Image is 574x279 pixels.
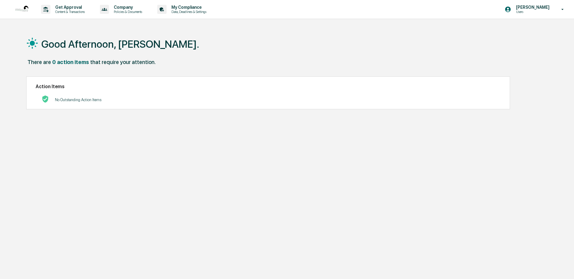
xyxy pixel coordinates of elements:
[42,95,49,103] img: No Actions logo
[50,5,88,10] p: Get Approval
[36,84,501,89] h2: Action Items
[511,5,553,10] p: [PERSON_NAME]
[511,10,553,14] p: Users
[167,10,209,14] p: Data, Deadlines & Settings
[109,5,145,10] p: Company
[50,10,88,14] p: Content & Transactions
[52,59,89,65] div: 0 action items
[27,59,51,65] div: There are
[14,2,29,17] img: logo
[167,5,209,10] p: My Compliance
[90,59,156,65] div: that require your attention.
[41,38,199,50] h1: Good Afternoon, [PERSON_NAME].
[109,10,145,14] p: Policies & Documents
[55,98,101,102] p: No Outstanding Action Items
